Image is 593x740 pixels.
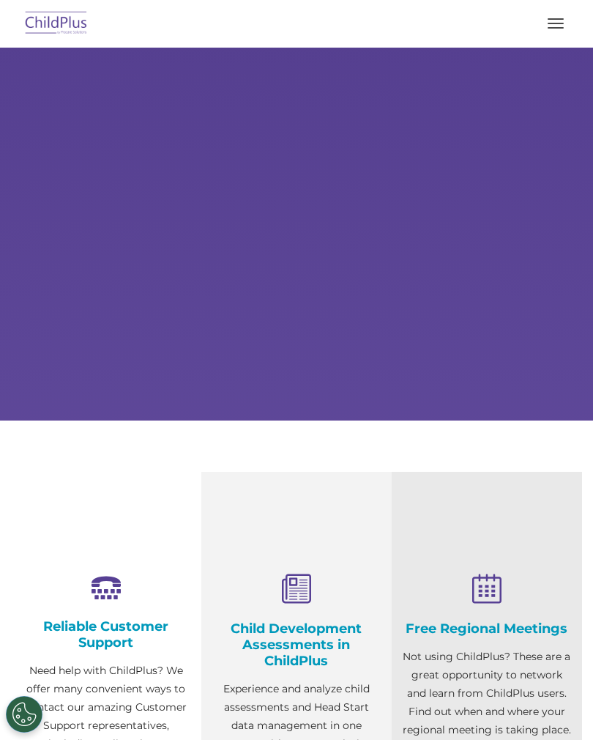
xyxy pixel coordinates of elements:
[6,696,42,733] button: Cookies Settings
[403,648,571,739] p: Not using ChildPlus? These are a great opportunity to network and learn from ChildPlus users. Fin...
[22,7,91,41] img: ChildPlus by Procare Solutions
[212,621,381,669] h4: Child Development Assessments in ChildPlus
[403,621,571,637] h4: Free Regional Meetings
[22,618,190,651] h4: Reliable Customer Support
